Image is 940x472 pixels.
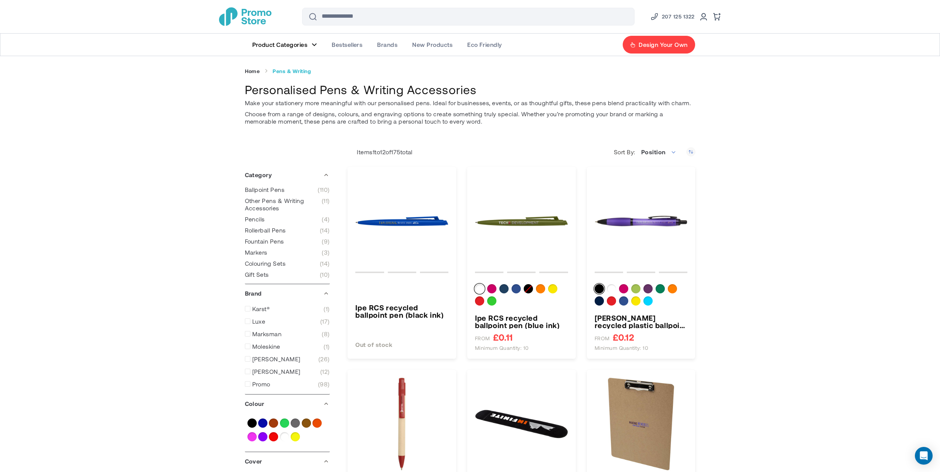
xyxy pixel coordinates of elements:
[639,41,687,48] span: Design Your Own
[475,175,568,268] img: Ipe RCS recycled ballpoint pen (blue ink)
[662,12,695,21] span: 207 125 1322
[245,216,330,223] a: Pencils
[631,284,640,293] div: Lime
[595,284,688,309] div: Colour
[475,345,529,351] span: Minimum quantity: 10
[548,284,557,293] div: Yellow
[467,41,502,48] span: Eco Friendly
[320,260,330,267] span: 14
[355,175,448,268] a: Ipe RCS recycled ballpoint pen (black ink)
[245,271,330,278] a: Gift Sets
[245,330,330,338] a: Marksman 8
[656,284,665,293] div: Green
[380,148,386,155] span: 12
[320,318,330,325] span: 17
[613,333,634,342] span: £0.12
[487,284,496,293] div: Magenta
[391,148,400,155] span: 175
[247,432,257,441] a: Pink
[595,284,604,293] div: Solid black
[595,314,688,329] a: Nash recycled plastic ballpoint pen with black trims (black ink)
[320,271,330,278] span: 10
[322,216,329,223] span: 4
[915,447,933,465] div: Open Intercom Messenger
[324,305,329,313] span: 1
[245,238,284,245] span: Fountain Pens
[245,186,330,193] a: Ballpoint Pens
[269,432,278,441] a: Red
[373,148,375,155] span: 1
[252,355,301,363] span: [PERSON_NAME]
[245,197,322,212] span: Other Pens & Writing Accessories
[595,175,688,268] a: Nash recycled plastic ballpoint pen with black trims (black ink)
[686,147,695,156] a: Set Descending Direction
[355,340,448,349] div: Out of stock
[512,284,521,293] div: Royal blue
[245,380,330,388] a: Promo 98
[245,260,286,267] span: Colouring Sets
[412,41,452,48] span: New Products
[348,148,413,156] p: Items to of total
[619,296,628,306] div: Royal blue
[291,432,300,441] a: Yellow
[245,368,330,375] a: [PERSON_NAME] 12
[252,368,301,375] span: [PERSON_NAME]
[643,296,653,306] div: Aqua
[245,216,265,223] span: Pencils
[280,432,289,441] a: White
[245,249,267,256] span: Markers
[355,304,448,318] a: Ipe RCS recycled ballpoint pen (black ink)
[355,378,448,471] img: Liliana sugarcane paper ballpoint pen (blue ink)
[320,227,330,234] span: 14
[475,284,568,309] div: Colour
[245,318,330,325] a: Luxe 17
[619,284,628,293] div: Magenta
[493,333,513,342] span: £0.11
[475,335,490,342] span: FROM
[595,345,649,351] span: Minimum quantity: 10
[641,148,666,155] span: Position
[595,296,604,306] div: Navy Blue
[595,335,610,342] span: FROM
[245,227,330,234] a: Rollerball Pens
[245,110,695,125] p: Choose from a range of designs, colours, and engraving options to create something truly special....
[245,260,330,267] a: Colouring Sets
[245,284,330,303] div: Brand
[245,395,330,413] div: Colour
[245,452,330,471] div: Cover
[247,418,257,428] a: Black
[258,418,267,428] a: Blue
[332,41,362,48] span: Bestsellers
[595,378,688,471] img: Platu MDF clipboard
[252,41,308,48] span: Product Categories
[536,284,545,293] div: Orange
[245,238,330,245] a: Fountain Pens
[245,249,330,256] a: Markers
[219,7,271,26] img: Promotional Merchandise
[637,145,681,159] span: Position
[322,330,329,338] span: 8
[322,197,330,212] span: 11
[650,12,695,21] a: Phone
[252,380,270,388] span: Promo
[475,314,568,329] h3: Ipe RCS recycled ballpoint pen (blue ink)
[475,296,484,306] div: Red
[320,368,330,375] span: 12
[643,284,653,293] div: Purple
[377,41,397,48] span: Brands
[219,7,271,26] a: store logo
[252,318,266,325] span: Luxe
[499,284,509,293] div: Navy
[607,284,616,293] div: White
[245,166,330,184] div: Category
[273,68,311,75] strong: Pens & Writing
[291,418,300,428] a: Grey
[475,378,568,471] img: Nemo velvet single-pen pouch
[614,148,637,156] label: Sort By
[245,68,260,75] a: Home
